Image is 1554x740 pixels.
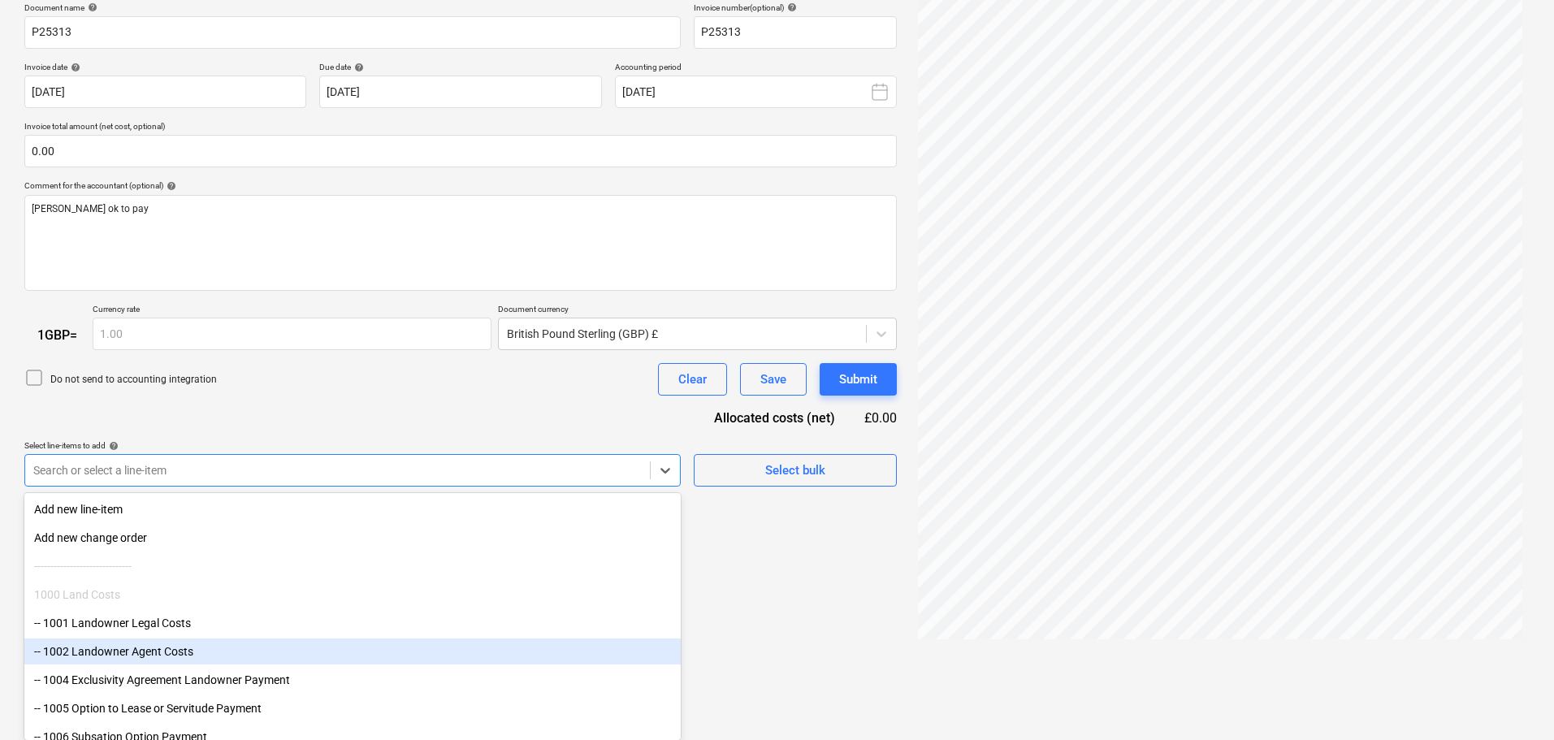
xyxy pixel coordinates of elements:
[740,363,807,396] button: Save
[24,121,897,135] p: Invoice total amount (net cost, optional)
[24,496,681,522] div: Add new line-item
[24,327,93,343] div: 1 GBP =
[93,304,491,318] p: Currency rate
[50,373,217,387] p: Do not send to accounting integration
[24,76,306,108] input: Invoice date not specified
[163,181,176,191] span: help
[24,440,681,451] div: Select line-items to add
[615,62,897,76] p: Accounting period
[694,16,897,49] input: Invoice number
[861,409,897,427] div: £0.00
[820,363,897,396] button: Submit
[24,135,897,167] input: Invoice total amount (net cost, optional)
[24,553,681,579] div: ------------------------------
[784,2,797,12] span: help
[24,16,681,49] input: Document name
[765,460,825,481] div: Select bulk
[32,203,149,214] span: [PERSON_NAME] ok to pay
[24,180,897,191] div: Comment for the accountant (optional)
[24,525,681,551] div: Add new change order
[694,454,897,487] button: Select bulk
[319,76,601,108] input: Due date not specified
[24,582,681,608] div: 1000 Land Costs
[498,304,897,318] p: Document currency
[658,363,727,396] button: Clear
[351,63,364,72] span: help
[1473,662,1554,740] iframe: Chat Widget
[67,63,80,72] span: help
[839,369,877,390] div: Submit
[84,2,97,12] span: help
[24,2,681,13] div: Document name
[319,62,601,72] div: Due date
[694,2,897,13] div: Invoice number (optional)
[686,409,861,427] div: Allocated costs (net)
[678,369,707,390] div: Clear
[24,610,681,636] div: -- 1001 Landowner Legal Costs
[24,695,681,721] div: -- 1005 Option to Lease or Servitude Payment
[106,441,119,451] span: help
[24,62,306,72] div: Invoice date
[24,667,681,693] div: -- 1004 Exclusivity Agreement Landowner Payment
[760,369,786,390] div: Save
[24,638,681,664] div: -- 1002 Landowner Agent Costs
[615,76,897,108] button: [DATE]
